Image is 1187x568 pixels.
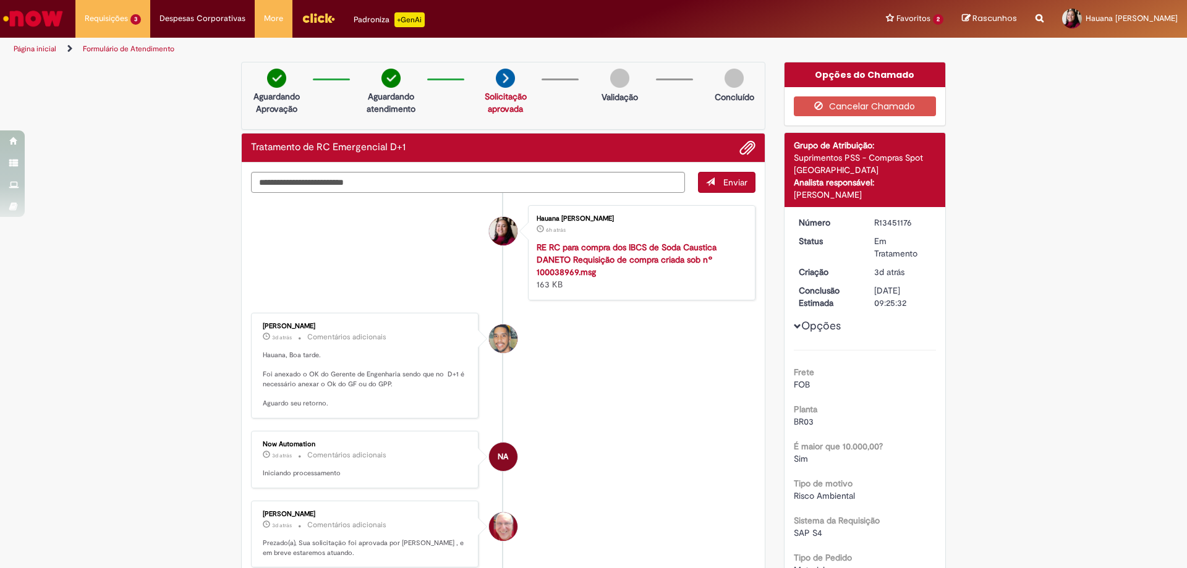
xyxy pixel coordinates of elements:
[698,172,755,193] button: Enviar
[251,172,685,193] textarea: Digite sua mensagem aqui...
[302,9,335,27] img: click_logo_yellow_360x200.png
[715,91,754,103] p: Concluído
[537,215,742,223] div: Hauana [PERSON_NAME]
[272,334,292,341] time: 27/08/2025 13:07:51
[251,142,406,153] h2: Tratamento de RC Emergencial D+1 Histórico de tíquete
[794,527,822,538] span: SAP S4
[794,367,814,378] b: Frete
[874,216,932,229] div: R13451176
[489,443,517,471] div: Now Automation
[794,151,937,176] div: Suprimentos PSS - Compras Spot [GEOGRAPHIC_DATA]
[263,511,469,518] div: [PERSON_NAME]
[267,69,286,88] img: check-circle-green.png
[537,241,742,290] div: 163 KB
[896,12,930,25] span: Favoritos
[723,177,747,188] span: Enviar
[264,12,283,25] span: More
[794,176,937,189] div: Analista responsável:
[307,520,386,530] small: Comentários adicionais
[789,235,866,247] dt: Status
[794,139,937,151] div: Grupo de Atribuição:
[794,379,810,390] span: FOB
[610,69,629,88] img: img-circle-grey.png
[160,12,245,25] span: Despesas Corporativas
[272,334,292,341] span: 3d atrás
[263,441,469,448] div: Now Automation
[874,266,932,278] div: 27/08/2025 09:46:39
[263,323,469,330] div: [PERSON_NAME]
[794,515,880,526] b: Sistema da Requisição
[247,90,307,115] p: Aguardando Aprovação
[794,490,855,501] span: Risco Ambiental
[739,140,755,156] button: Adicionar anexos
[537,242,717,278] a: RE RC para compra dos IBCS de Soda Caustica DANETO Requisição de compra criada sob nº 100038969.msg
[874,235,932,260] div: Em Tratamento
[1,6,65,31] img: ServiceNow
[874,284,932,309] div: [DATE] 09:25:32
[489,512,517,541] div: Fernando Cesar Ferreira
[785,62,946,87] div: Opções do Chamado
[794,552,852,563] b: Tipo de Pedido
[361,90,421,115] p: Aguardando atendimento
[789,284,866,309] dt: Conclusão Estimada
[874,266,904,278] time: 27/08/2025 09:46:39
[263,538,469,557] p: Prezado(a), Sua solicitação foi aprovada por [PERSON_NAME] , e em breve estaremos atuando.
[307,332,386,342] small: Comentários adicionais
[272,522,292,529] span: 3d atrás
[794,453,808,464] span: Sim
[489,324,517,353] div: William Souza Da Silva
[83,44,174,54] a: Formulário de Atendimento
[130,14,141,25] span: 3
[972,12,1017,24] span: Rascunhos
[874,266,904,278] span: 3d atrás
[489,217,517,245] div: Hauana Fernanda Freitas Da Silva
[272,452,292,459] time: 27/08/2025 12:01:06
[381,69,401,88] img: check-circle-green.png
[794,416,814,427] span: BR03
[1086,13,1178,23] span: Hauana [PERSON_NAME]
[9,38,782,61] ul: Trilhas de página
[307,450,386,460] small: Comentários adicionais
[789,216,866,229] dt: Número
[546,226,566,234] span: 6h atrás
[272,522,292,529] time: 27/08/2025 10:20:49
[272,452,292,459] span: 3d atrás
[546,226,566,234] time: 29/08/2025 09:12:29
[485,91,527,114] a: Solicitação aprovada
[354,12,425,27] div: Padroniza
[394,12,425,27] p: +GenAi
[962,13,1017,25] a: Rascunhos
[794,441,883,452] b: É maior que 10.000,00?
[725,69,744,88] img: img-circle-grey.png
[789,266,866,278] dt: Criação
[794,478,853,489] b: Tipo de motivo
[498,442,508,472] span: NA
[602,91,638,103] p: Validação
[933,14,943,25] span: 2
[496,69,515,88] img: arrow-next.png
[794,404,817,415] b: Planta
[263,350,469,409] p: Hauana, Boa tarde. Foi anexado o OK do Gerente de Engenharia sendo que no D+1 é necessário anexar...
[14,44,56,54] a: Página inicial
[85,12,128,25] span: Requisições
[794,189,937,201] div: [PERSON_NAME]
[794,96,937,116] button: Cancelar Chamado
[263,468,469,478] p: Iniciando processamento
